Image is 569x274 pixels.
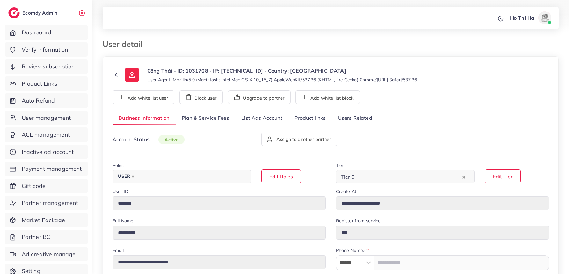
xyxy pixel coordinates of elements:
a: Partner management [5,196,88,210]
img: ic-user-info.36bf1079.svg [125,68,139,82]
button: Add white list user [113,90,174,104]
label: Full Name [113,218,133,224]
label: Create At [336,188,356,195]
a: ACL management [5,127,88,142]
span: User management [22,114,71,122]
a: Ho Thi Haavatar [507,11,554,24]
button: Clear Selected [462,173,465,180]
a: Product Links [5,76,88,91]
button: Edit Roles [261,169,301,183]
label: Phone Number [336,247,369,254]
label: Email [113,247,124,254]
button: Edit Tier [485,169,521,183]
a: Payment management [5,162,88,176]
a: User management [5,111,88,125]
a: Dashboard [5,25,88,40]
p: Ho Thi Ha [510,14,534,22]
label: Tier [336,162,344,169]
span: Gift code [22,182,46,190]
input: Search for option [138,172,243,182]
span: Auto Refund [22,97,55,105]
span: Partner management [22,199,78,207]
span: USER [115,172,137,181]
span: Inactive ad account [22,148,74,156]
button: Add white list block [295,90,360,104]
span: Payment management [22,165,82,173]
a: Auto Refund [5,93,88,108]
div: Search for option [336,170,475,183]
h2: Ecomdy Admin [22,10,59,16]
label: Roles [113,162,124,169]
span: Tier 0 [339,172,356,182]
label: Register from service [336,218,381,224]
a: Ad creative management [5,247,88,262]
span: ACL management [22,131,70,139]
span: Review subscription [22,62,75,71]
a: Inactive ad account [5,145,88,159]
a: Review subscription [5,59,88,74]
button: Deselect USER [131,175,135,178]
label: User ID [113,188,128,195]
span: Dashboard [22,28,51,37]
small: User Agent: Mozilla/5.0 (Macintosh; Intel Mac OS X 10_15_7) AppleWebKit/537.36 (KHTML, like Gecko... [147,76,417,83]
a: Partner BC [5,230,88,244]
p: Công Thái - ID: 1031708 - IP: [TECHNICAL_ID] - Country: [GEOGRAPHIC_DATA] [147,67,417,75]
span: Partner BC [22,233,51,241]
img: avatar [538,11,551,24]
a: Gift code [5,179,88,193]
a: Business Information [113,112,176,125]
span: active [158,135,185,144]
div: Search for option [113,170,251,183]
span: Ad creative management [22,250,83,258]
button: Block user [179,90,223,104]
a: List Ads Account [235,112,288,125]
a: Verify information [5,42,88,57]
a: logoEcomdy Admin [8,7,59,18]
a: Plan & Service Fees [176,112,235,125]
img: logo [8,7,20,18]
a: Market Package [5,213,88,227]
h3: User detail [103,40,148,49]
p: Account Status: [113,135,185,143]
button: Upgrade to partner [228,90,291,104]
a: Product links [288,112,332,125]
button: Assign to another partner [261,133,337,146]
span: Product Links [22,80,57,88]
input: Search for option [356,172,460,182]
span: Verify information [22,46,68,54]
a: Users Related [332,112,378,125]
span: Market Package [22,216,65,224]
